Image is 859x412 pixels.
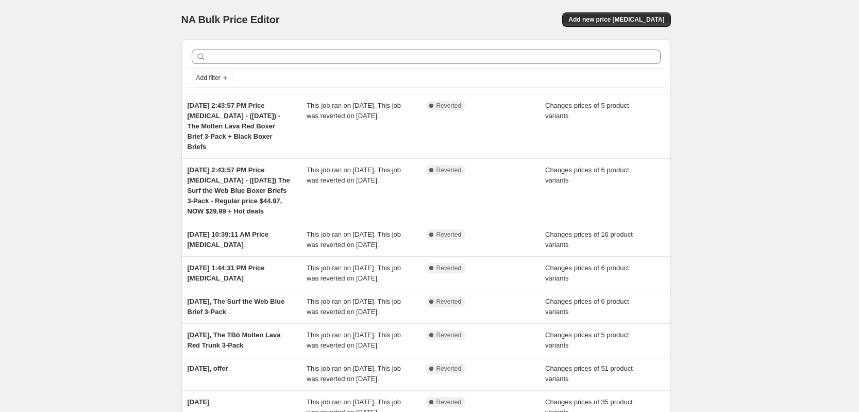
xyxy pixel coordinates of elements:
[188,264,265,282] span: [DATE] 1:44:31 PM Price [MEDICAL_DATA]
[436,398,462,406] span: Reverted
[188,365,228,372] span: [DATE], offer
[307,166,401,184] span: This job ran on [DATE]. This job was reverted on [DATE].
[196,74,221,82] span: Add filter
[307,264,401,282] span: This job ran on [DATE]. This job was reverted on [DATE].
[545,365,633,383] span: Changes prices of 51 product variants
[545,298,629,316] span: Changes prices of 6 product variants
[436,264,462,272] span: Reverted
[436,166,462,174] span: Reverted
[188,230,269,249] span: [DATE] 10:39:11 AM Price [MEDICAL_DATA]
[307,365,401,383] span: This job ran on [DATE]. This job was reverted on [DATE].
[436,102,462,110] span: Reverted
[307,331,401,349] span: This job ran on [DATE]. This job was reverted on [DATE].
[545,331,629,349] span: Changes prices of 5 product variants
[188,331,281,349] span: [DATE], The TBô Molten Lava Red Trunk 3-Pack
[307,102,401,120] span: This job ran on [DATE]. This job was reverted on [DATE].
[436,230,462,239] span: Reverted
[192,72,233,84] button: Add filter
[307,298,401,316] span: This job ran on [DATE]. This job was reverted on [DATE].
[545,102,629,120] span: Changes prices of 5 product variants
[181,14,280,25] span: NA Bulk Price Editor
[436,298,462,306] span: Reverted
[436,331,462,339] span: Reverted
[545,264,629,282] span: Changes prices of 6 product variants
[188,166,290,215] span: [DATE] 2:43:57 PM Price [MEDICAL_DATA] - ([DATE]) The Surf the Web Blue Boxer Briefs 3-Pack - Reg...
[545,230,633,249] span: Changes prices of 16 product variants
[562,12,670,27] button: Add new price [MEDICAL_DATA]
[188,102,281,151] span: [DATE] 2:43:57 PM Price [MEDICAL_DATA] - ([DATE]) - The Molten Lava Red Boxer Brief 3-Pack + Blac...
[436,365,462,373] span: Reverted
[188,398,210,406] span: [DATE]
[188,298,285,316] span: [DATE], The Surf the Web Blue Brief 3-Pack
[545,166,629,184] span: Changes prices of 6 product variants
[307,230,401,249] span: This job ran on [DATE]. This job was reverted on [DATE].
[568,15,664,24] span: Add new price [MEDICAL_DATA]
